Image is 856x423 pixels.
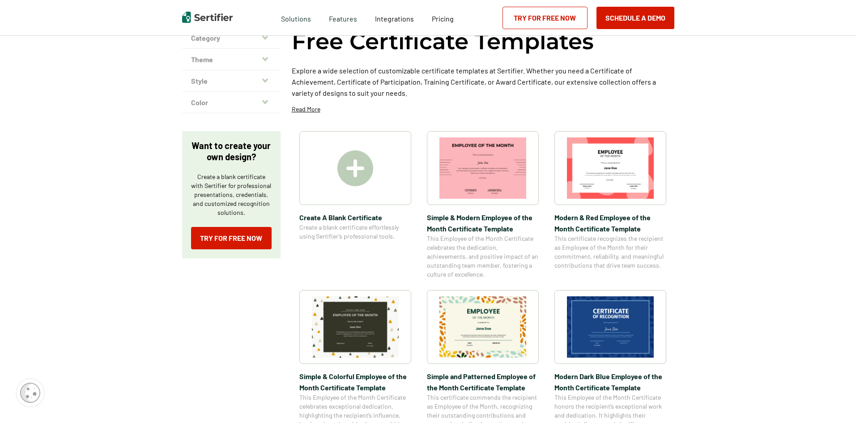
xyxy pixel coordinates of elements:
button: Schedule a Demo [596,7,674,29]
p: Want to create your own design? [191,140,272,162]
h1: Free Certificate Templates [292,27,594,56]
span: Create a blank certificate effortlessly using Sertifier’s professional tools. [299,223,411,241]
span: Simple and Patterned Employee of the Month Certificate Template [427,371,539,393]
a: Try for Free Now [503,7,588,29]
a: Simple & Modern Employee of the Month Certificate TemplateSimple & Modern Employee of the Month C... [427,131,539,279]
img: Simple & Modern Employee of the Month Certificate Template [439,137,526,199]
p: Create a blank certificate with Sertifier for professional presentations, credentials, and custom... [191,172,272,217]
span: Modern & Red Employee of the Month Certificate Template [554,212,666,234]
span: Modern Dark Blue Employee of the Month Certificate Template [554,371,666,393]
span: Integrations [375,14,414,23]
img: Create A Blank Certificate [337,150,373,186]
button: Theme [182,49,281,70]
span: This Employee of the Month Certificate celebrates the dedication, achievements, and positive impa... [427,234,539,279]
button: Color [182,92,281,113]
img: Simple & Colorful Employee of the Month Certificate Template [312,296,399,358]
span: Pricing [432,14,454,23]
img: Cookie Popup Icon [20,383,40,403]
img: Modern Dark Blue Employee of the Month Certificate Template [567,296,654,358]
a: Modern & Red Employee of the Month Certificate TemplateModern & Red Employee of the Month Certifi... [554,131,666,279]
img: Simple and Patterned Employee of the Month Certificate Template [439,296,526,358]
span: Solutions [281,12,311,23]
p: Read More [292,105,320,114]
span: Simple & Colorful Employee of the Month Certificate Template [299,371,411,393]
button: Style [182,70,281,92]
a: Integrations [375,12,414,23]
p: Explore a wide selection of customizable certificate templates at Sertifier. Whether you need a C... [292,65,674,98]
img: Modern & Red Employee of the Month Certificate Template [567,137,654,199]
a: Pricing [432,12,454,23]
span: Features [329,12,357,23]
a: Try for Free Now [191,227,272,249]
span: Create A Blank Certificate [299,212,411,223]
button: Category [182,27,281,49]
span: Simple & Modern Employee of the Month Certificate Template [427,212,539,234]
img: Sertifier | Digital Credentialing Platform [182,12,233,23]
span: This certificate recognizes the recipient as Employee of the Month for their commitment, reliabil... [554,234,666,270]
